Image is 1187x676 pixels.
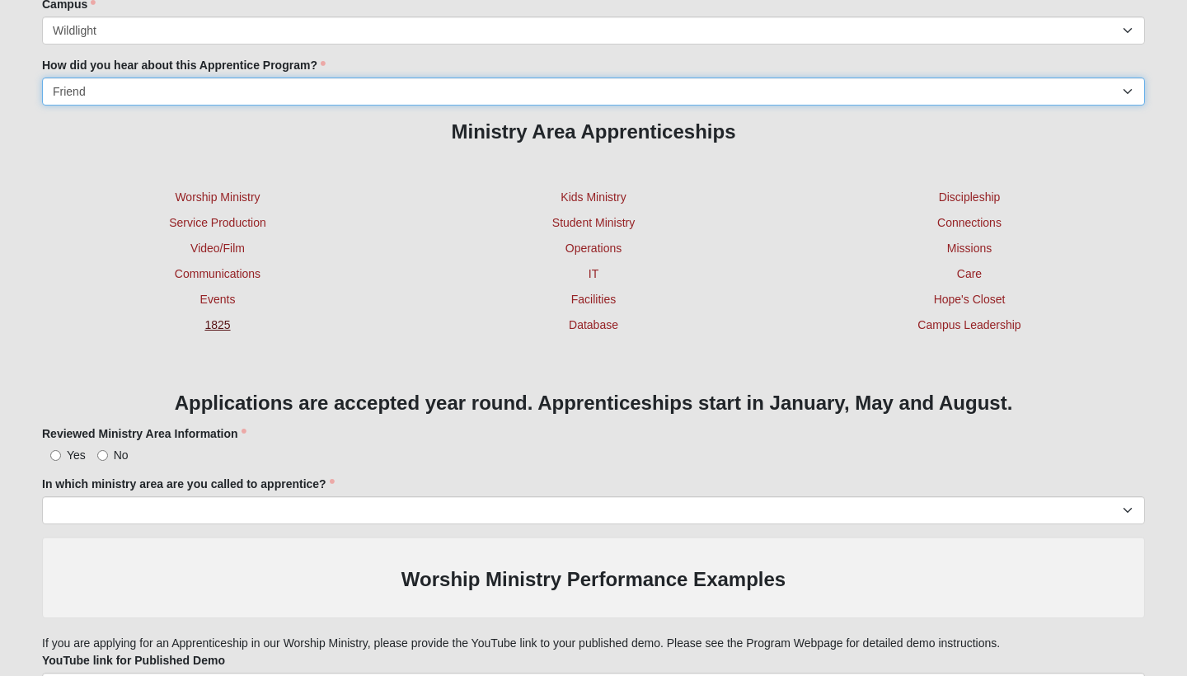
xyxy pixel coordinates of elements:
a: Operations [565,242,622,255]
span: No [114,448,129,462]
a: Care [957,267,982,280]
span: Yes [67,448,86,462]
h3: Worship Ministry Performance Examples [59,568,1128,592]
a: Kids Ministry [561,190,626,204]
a: Connections [937,216,1002,229]
a: Database [569,318,618,331]
a: IT [589,267,598,280]
a: Video/Film [190,242,245,255]
label: In which ministry area are you called to apprentice? [42,476,335,492]
a: Communications [175,267,260,280]
input: No [97,450,108,461]
a: Missions [947,242,992,255]
a: 1825 [204,318,230,331]
a: Hope's Closet [934,293,1006,306]
a: Student Ministry [552,216,635,229]
a: Discipleship [939,190,1001,204]
label: How did you hear about this Apprentice Program? [42,57,326,73]
a: Facilities [571,293,616,306]
a: Worship Ministry [175,190,260,204]
h3: Applications are accepted year round. Apprenticeships start in January, May and August. [42,392,1145,415]
a: Events [200,293,236,306]
a: Service Production [169,216,266,229]
input: Yes [50,450,61,461]
h3: Ministry Area Apprenticeships [42,120,1145,144]
label: Reviewed Ministry Area Information [42,425,246,442]
label: YouTube link for Published Demo [42,652,225,669]
a: Campus Leadership [917,318,1020,331]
